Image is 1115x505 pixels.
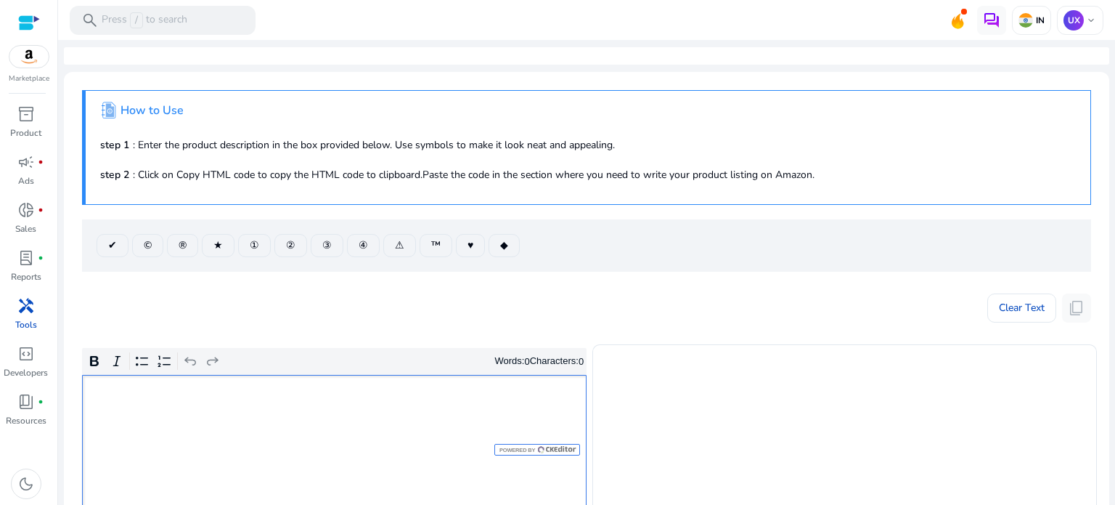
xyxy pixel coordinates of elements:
span: fiber_manual_record [38,399,44,405]
h4: How to Use [121,104,184,118]
button: ③ [311,234,343,257]
span: code_blocks [17,345,35,363]
div: Editor toolbar [82,348,587,376]
span: ✔ [108,238,117,253]
span: dark_mode [17,475,35,493]
button: ® [167,234,198,257]
p: : Click on Copy HTML code to copy the HTML code to clipboard.Paste the code in the section where ... [100,167,1076,182]
button: © [132,234,163,257]
p: Press to search [102,12,187,28]
button: ④ [347,234,380,257]
button: ✔ [97,234,128,257]
button: ♥ [456,234,485,257]
span: ♥ [467,238,473,253]
b: step 2 [100,168,129,182]
p: Marketplace [9,73,49,84]
b: step 1 [100,138,129,152]
button: Clear Text [987,294,1056,323]
p: Resources [6,414,46,427]
p: UX [1063,10,1084,31]
button: ◆ [489,234,520,257]
button: ② [274,234,307,257]
p: IN [1033,15,1045,26]
span: ② [286,238,295,253]
p: Reports [11,270,41,283]
span: campaign [17,153,35,171]
span: handyman [17,297,35,315]
span: donut_small [17,201,35,219]
span: inventory_2 [17,105,35,123]
p: : Enter the product description in the box provided below. Use symbols to make it look neat and a... [100,137,1076,153]
span: fiber_manual_record [38,255,44,261]
p: Tools [15,318,37,331]
button: ★ [202,234,234,257]
span: keyboard_arrow_down [1085,15,1097,26]
span: lab_profile [17,249,35,267]
span: book_4 [17,393,35,411]
p: Ads [18,174,34,187]
label: 0 [524,356,529,367]
span: ③ [322,238,332,253]
p: Sales [15,222,36,235]
span: ④ [359,238,368,253]
img: in.svg [1018,13,1033,28]
span: ◆ [500,238,508,253]
span: / [130,12,143,28]
p: Developers [4,366,48,379]
span: Clear Text [999,294,1045,323]
span: Powered by [498,447,535,453]
span: search [81,12,99,29]
span: ⚠ [395,238,404,253]
button: ⚠ [383,234,416,257]
span: © [144,238,152,253]
button: ① [238,234,271,257]
span: ① [250,238,259,253]
label: 0 [579,356,584,367]
button: ™ [420,234,452,257]
p: Product [10,126,41,140]
span: ® [179,238,187,253]
span: fiber_manual_record [38,207,44,213]
img: amazon.svg [9,46,49,68]
span: fiber_manual_record [38,159,44,165]
div: Words: Characters: [495,352,584,371]
span: ★ [213,238,223,253]
span: ™ [431,238,441,253]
